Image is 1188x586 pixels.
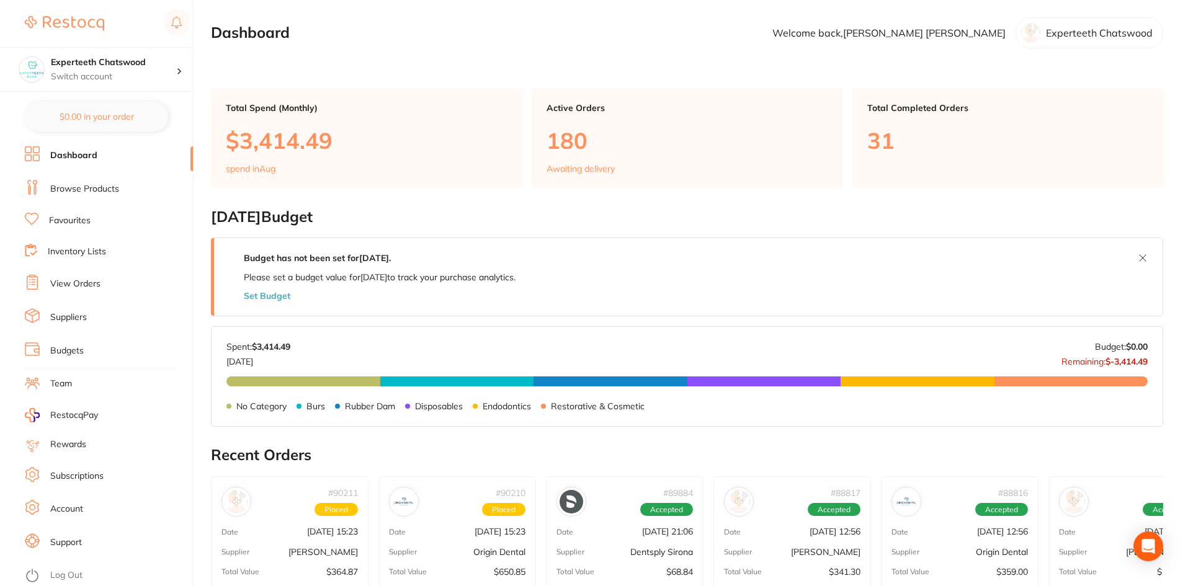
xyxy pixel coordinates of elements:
a: Dashboard [50,149,97,162]
img: Dentsply Sirona [560,490,583,513]
p: Origin Dental [473,546,525,556]
img: RestocqPay [25,408,40,422]
p: [PERSON_NAME] [288,546,358,556]
p: Experteeth Chatswood [1046,27,1153,38]
p: Switch account [51,71,176,83]
strong: Budget has not been set for [DATE] . [244,252,391,264]
a: Suppliers [50,311,87,324]
p: Supplier [556,547,584,556]
p: Disposables [415,401,463,411]
p: [DATE] [226,352,290,366]
strong: $3,414.49 [252,341,290,352]
p: Date [556,527,573,536]
div: Open Intercom Messenger [1133,531,1163,561]
p: Supplier [724,547,752,556]
span: Accepted [808,502,860,516]
p: Total Value [221,567,259,575]
p: # 90210 [496,487,525,497]
a: Total Spend (Monthly)$3,414.49spend inAug [211,88,522,189]
a: Support [50,536,82,549]
span: Placed [482,502,525,516]
p: Spent: [226,342,290,352]
p: Welcome back, [PERSON_NAME] [PERSON_NAME] [772,27,1006,38]
p: $359.00 [996,566,1028,576]
p: [DATE] 15:23 [307,526,358,536]
p: Burs [306,401,325,411]
h4: Experteeth Chatswood [51,56,176,69]
p: Endodontics [483,401,531,411]
p: $3,414.49 [226,128,507,153]
p: Date [1059,527,1076,536]
a: RestocqPay [25,408,98,422]
button: Log Out [25,566,189,586]
a: Team [50,378,72,390]
p: Total Completed Orders [867,103,1148,113]
p: spend in Aug [226,164,275,174]
p: $650.85 [494,566,525,576]
button: $0.00 in your order [25,102,168,131]
p: Dentsply Sirona [630,546,693,556]
a: Inventory Lists [48,246,106,258]
p: Origin Dental [976,546,1028,556]
span: RestocqPay [50,409,98,422]
span: Placed [315,502,358,516]
h2: Recent Orders [211,446,1163,464]
a: Account [50,503,83,515]
p: Total Value [724,567,762,575]
p: Supplier [891,547,919,556]
p: Supplier [389,547,417,556]
img: Adam Dental [727,490,751,513]
p: Restorative & Cosmetic [551,401,645,411]
span: Accepted [640,502,693,516]
img: Henry Schein Halas [1062,490,1086,513]
img: Henry Schein Halas [225,490,248,513]
p: # 88816 [998,487,1028,497]
p: Total Value [389,567,427,575]
img: Restocq Logo [25,16,104,31]
p: Date [724,527,741,536]
h2: Dashboard [211,24,290,42]
p: Total Value [556,567,594,575]
strong: $-3,414.49 [1105,356,1148,367]
p: [DATE] 12:56 [810,526,860,536]
a: Rewards [50,438,86,451]
a: Log Out [50,569,83,582]
a: Active Orders180Awaiting delivery [532,88,842,189]
button: Set Budget [244,291,290,301]
a: Favourites [49,215,91,227]
p: $341.30 [829,566,860,576]
p: [PERSON_NAME] [791,546,860,556]
p: Supplier [1059,547,1087,556]
p: Remaining: [1061,352,1148,366]
p: [DATE] 21:06 [642,526,693,536]
img: Experteeth Chatswood [19,57,44,82]
p: Rubber Dam [345,401,395,411]
p: Active Orders [547,103,828,113]
p: Total Value [1059,567,1097,575]
p: No Category [236,401,287,411]
p: Total Value [891,567,929,575]
p: 31 [867,128,1148,153]
p: # 88817 [831,487,860,497]
a: Subscriptions [50,470,104,482]
p: $364.87 [326,566,358,576]
p: Please set a budget value for [DATE] to track your purchase analytics. [244,272,516,282]
strong: $0.00 [1126,341,1148,352]
p: Date [891,527,908,536]
p: Awaiting delivery [547,164,615,174]
a: Budgets [50,345,84,357]
img: Origin Dental [392,490,416,513]
p: # 89884 [663,487,693,497]
a: View Orders [50,278,100,290]
p: Date [389,527,406,536]
p: Supplier [221,547,249,556]
p: 180 [547,128,828,153]
p: Total Spend (Monthly) [226,103,507,113]
p: Date [221,527,238,536]
a: Restocq Logo [25,9,104,38]
p: Budget: [1095,342,1148,352]
p: # 90211 [328,487,358,497]
span: Accepted [975,502,1028,516]
p: $68.84 [666,566,693,576]
p: [DATE] 12:56 [977,526,1028,536]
